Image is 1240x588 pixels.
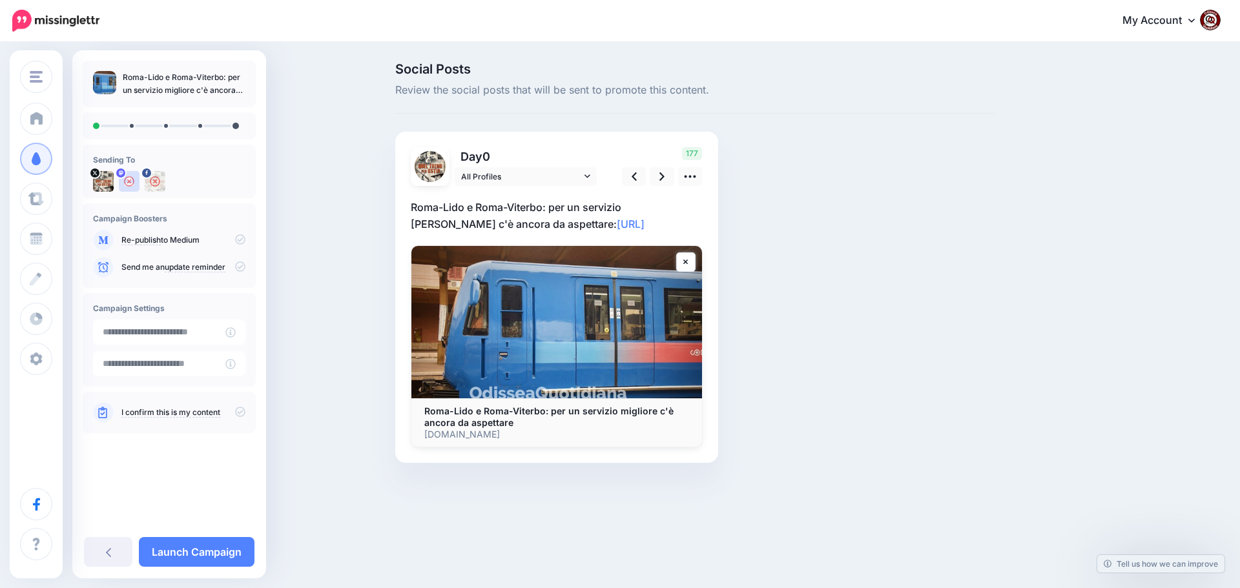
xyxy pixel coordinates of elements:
img: Roma-Lido e Roma-Viterbo: per un servizio migliore c'è ancora da aspettare [411,246,702,398]
p: [DOMAIN_NAME] [424,429,689,440]
img: b666cb1583e9e923d20601257c68165f_thumb.jpg [93,71,116,94]
b: Roma-Lido e Roma-Viterbo: per un servizio migliore c'è ancora da aspettare [424,405,674,428]
img: user_default_image.png [119,171,139,192]
img: uTTNWBrh-84924.jpeg [415,151,446,182]
p: Day [455,147,599,166]
a: I confirm this is my content [121,407,220,418]
span: 0 [482,150,490,163]
a: My Account [1110,5,1221,37]
span: 177 [682,147,702,160]
span: Review the social posts that will be sent to promote this content. [395,82,995,99]
a: update reminder [165,262,225,272]
h4: Campaign Settings [93,303,245,313]
a: [URL] [617,218,645,230]
h4: Campaign Boosters [93,214,245,223]
h4: Sending To [93,155,245,165]
img: uTTNWBrh-84924.jpeg [93,171,114,192]
span: Social Posts [395,63,995,76]
img: 463453305_2684324355074873_6393692129472495966_n-bsa154739.jpg [145,171,165,192]
img: Missinglettr [12,10,99,32]
span: All Profiles [461,170,581,183]
p: Roma-Lido e Roma-Viterbo: per un servizio [PERSON_NAME] c'è ancora da aspettare: [411,199,703,232]
a: Tell us how we can improve [1097,555,1224,573]
a: All Profiles [455,167,597,186]
p: to Medium [121,234,245,246]
img: menu.png [30,71,43,83]
p: Send me an [121,261,245,273]
a: Re-publish [121,235,161,245]
p: Roma-Lido e Roma-Viterbo: per un servizio migliore c'è ancora da aspettare [123,71,245,97]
